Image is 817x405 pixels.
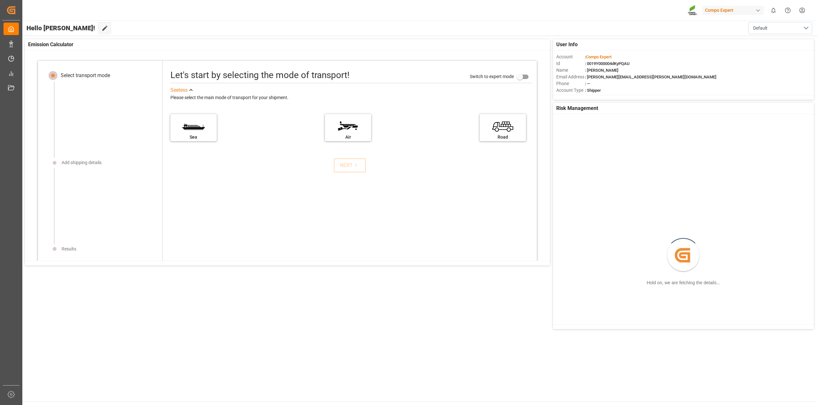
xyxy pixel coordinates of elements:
button: Compo Expert [702,4,766,16]
span: : 0019Y000004dKyPQAU [585,61,630,66]
span: : [PERSON_NAME] [585,68,618,73]
span: Emission Calculator [28,41,73,48]
div: See less [170,86,188,94]
div: Results [62,246,76,252]
span: Phone [556,80,585,87]
button: NEXT [334,158,366,172]
span: Account [556,54,585,60]
div: Please select the main mode of transport for your shipment. [170,94,532,102]
div: Air [328,134,368,141]
span: User Info [556,41,578,48]
div: Add shipping details [62,159,101,166]
span: : — [585,81,590,86]
span: : Shipper [585,88,601,93]
div: Road [483,134,523,141]
button: Help Center [781,3,795,18]
button: open menu [748,22,812,34]
div: Sea [174,134,214,141]
button: show 0 new notifications [766,3,781,18]
div: Let's start by selecting the mode of transport! [170,69,349,82]
span: Email Address [556,74,585,80]
div: Hold on, we are fetching the details... [647,279,720,286]
span: : [585,54,611,59]
span: Risk Management [556,105,598,112]
div: Compo Expert [702,6,764,15]
span: Id [556,60,585,67]
span: Account Type [556,87,585,94]
div: Select transport mode [61,72,110,79]
span: Switch to expert mode [470,74,514,79]
span: Name [556,67,585,74]
span: Compo Expert [586,54,611,59]
div: NEXT [340,162,359,169]
span: : [PERSON_NAME][EMAIL_ADDRESS][PERSON_NAME][DOMAIN_NAME] [585,75,716,79]
span: Hello [PERSON_NAME]! [26,22,95,34]
span: Default [753,25,768,32]
img: Screenshot%202023-09-29%20at%2010.02.21.png_1712312052.png [688,5,698,16]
